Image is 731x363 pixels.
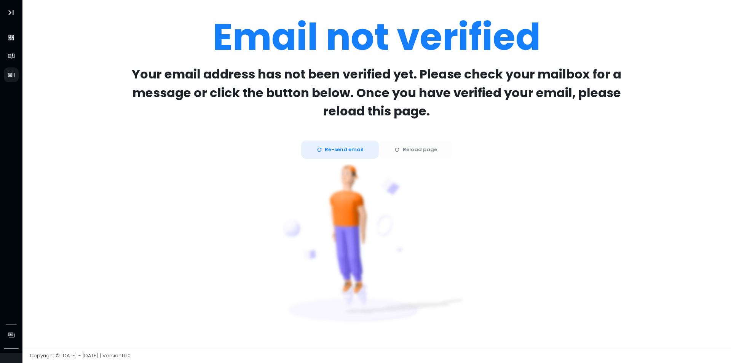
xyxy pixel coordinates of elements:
[301,141,379,159] button: Re-send email
[4,5,18,20] button: Toggle Aside
[283,164,471,346] img: Humans
[30,352,131,359] span: Copyright © [DATE] - [DATE] | Version 1.0.0
[129,65,624,120] div: Your email address has not been verified yet. Please check your mailbox for a message or click th...
[379,141,452,159] button: Reload page
[213,10,541,65] div: Email not verified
